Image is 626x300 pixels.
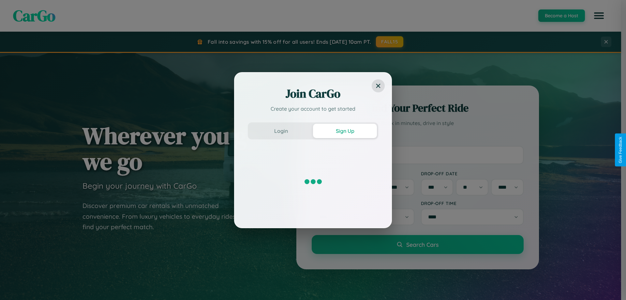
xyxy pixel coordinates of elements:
h2: Join CarGo [248,86,378,102]
button: Login [249,124,313,138]
iframe: Intercom live chat [7,278,22,293]
p: Create your account to get started [248,105,378,113]
div: Give Feedback [618,137,623,163]
button: Sign Up [313,124,377,138]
